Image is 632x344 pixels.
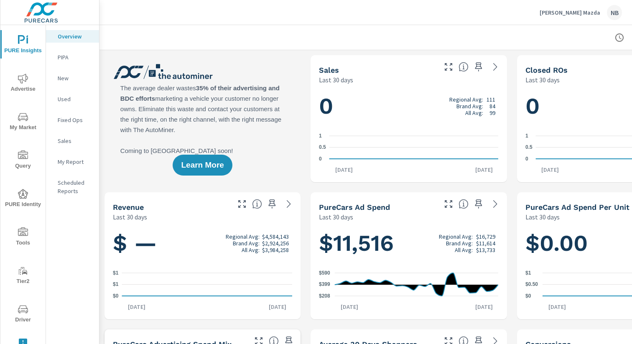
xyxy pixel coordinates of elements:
text: 0 [319,156,322,162]
p: [DATE] [543,303,572,311]
p: [DATE] [329,166,359,174]
p: Used [58,95,92,103]
div: Fixed Ops [46,114,99,126]
span: Number of vehicles sold by the dealership over the selected date range. [Source: This data is sou... [459,62,469,72]
text: 0 [525,156,528,162]
button: Make Fullscreen [442,197,455,211]
span: Advertise [3,74,43,94]
p: [DATE] [469,303,499,311]
text: 1 [525,133,528,139]
p: $3,984,258 [262,247,289,253]
text: $0 [525,293,531,299]
text: $1 [113,270,119,276]
p: Sales [58,137,92,145]
p: [DATE] [335,303,364,311]
button: Make Fullscreen [442,60,455,74]
div: Scheduled Reports [46,176,99,197]
span: PURE Insights [3,35,43,56]
text: $208 [319,293,330,299]
span: Learn More [181,161,224,169]
button: Make Fullscreen [235,197,249,211]
span: My Market [3,112,43,133]
span: Save this to your personalized report [472,60,485,74]
p: [DATE] [263,303,292,311]
h1: 0 [319,92,498,120]
p: All Avg: [465,110,483,116]
p: 84 [489,103,495,110]
p: Brand Avg: [446,240,473,247]
div: My Report [46,155,99,168]
p: 99 [489,110,495,116]
span: PURE Identity [3,189,43,209]
p: Last 30 days [319,75,353,85]
text: 0.5 [319,145,326,150]
h1: $11,516 [319,229,498,257]
p: [DATE] [469,166,499,174]
p: My Report [58,158,92,166]
text: $0 [113,293,119,299]
p: Last 30 days [319,212,353,222]
span: Tier2 [3,266,43,286]
div: Sales [46,135,99,147]
text: $1 [525,270,531,276]
p: Overview [58,32,92,41]
p: $11,614 [476,240,495,247]
h5: PureCars Ad Spend [319,203,390,211]
div: NB [607,5,622,20]
a: See more details in report [489,60,502,74]
p: All Avg: [455,247,473,253]
p: Regional Avg: [439,233,473,240]
h5: Sales [319,66,339,74]
button: Learn More [173,155,232,176]
p: Brand Avg: [233,240,260,247]
text: 0.5 [525,145,533,150]
text: $399 [319,282,330,288]
h1: $ — [113,229,292,257]
p: Brand Avg: [456,103,483,110]
div: Used [46,93,99,105]
span: Total cost of media for all PureCars channels for the selected dealership group over the selected... [459,199,469,209]
p: [DATE] [535,166,565,174]
h5: Closed ROs [525,66,568,74]
h5: Revenue [113,203,144,211]
p: [PERSON_NAME] Mazda [540,9,600,16]
p: Last 30 days [113,212,147,222]
p: Regional Avg: [226,233,260,240]
p: $13,733 [476,247,495,253]
p: [DATE] [122,303,151,311]
div: New [46,72,99,84]
p: $2,924,256 [262,240,289,247]
span: Driver [3,304,43,325]
p: $16,729 [476,233,495,240]
p: PIPA [58,53,92,61]
p: 111 [487,96,495,103]
text: $0.50 [525,282,538,288]
span: Save this to your personalized report [265,197,279,211]
p: Fixed Ops [58,116,92,124]
span: Tools [3,227,43,248]
div: PIPA [46,51,99,64]
span: Total sales revenue over the selected date range. [Source: This data is sourced from the dealer’s... [252,199,262,209]
p: Last 30 days [525,75,560,85]
p: Regional Avg: [449,96,483,103]
div: Overview [46,30,99,43]
span: Save this to your personalized report [472,197,485,211]
p: New [58,74,92,82]
p: Last 30 days [525,212,560,222]
text: $1 [113,282,119,288]
a: See more details in report [489,197,502,211]
span: Query [3,150,43,171]
p: Scheduled Reports [58,178,92,195]
text: 1 [319,133,322,139]
a: See more details in report [282,197,296,211]
text: $590 [319,270,330,276]
p: $4,584,143 [262,233,289,240]
p: All Avg: [242,247,260,253]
